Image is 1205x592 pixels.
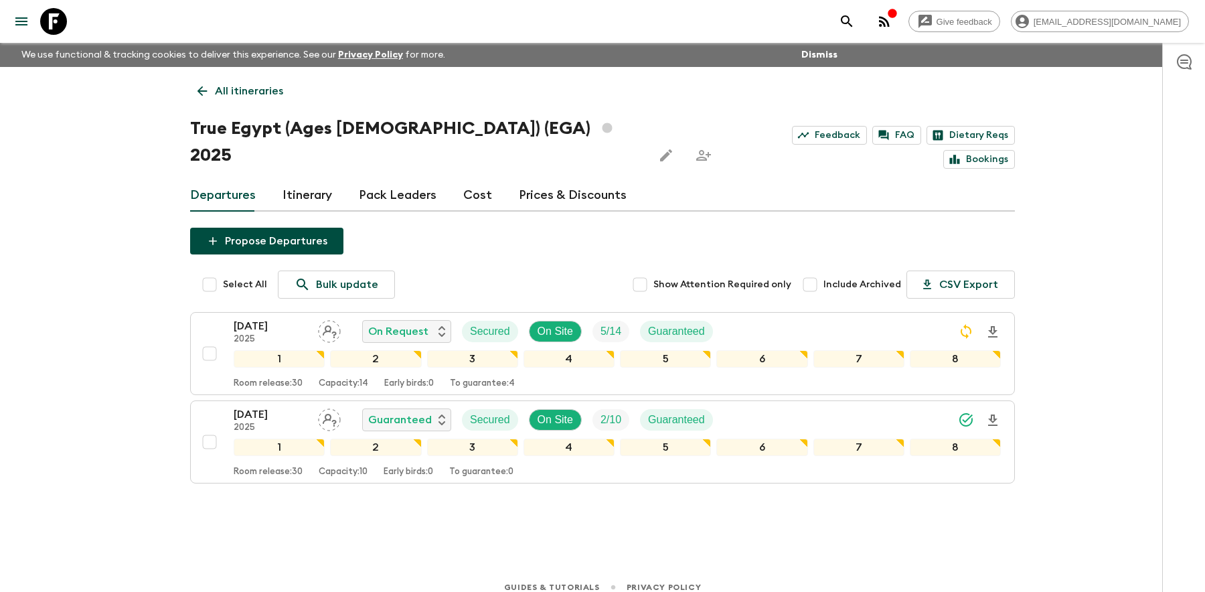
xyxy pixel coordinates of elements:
[449,467,513,477] p: To guarantee: 0
[463,179,492,212] a: Cost
[653,278,791,291] span: Show Attention Required only
[929,17,999,27] span: Give feedback
[8,8,35,35] button: menu
[529,321,582,342] div: On Site
[462,409,518,431] div: Secured
[910,439,1001,456] div: 8
[338,50,403,60] a: Privacy Policy
[319,378,368,389] p: Capacity: 14
[190,312,1015,395] button: [DATE]2025Assign pack leaderOn RequestSecuredOn SiteTrip FillGuaranteed12345678Room release:30Cap...
[1026,17,1188,27] span: [EMAIL_ADDRESS][DOMAIN_NAME]
[470,412,510,428] p: Secured
[234,439,325,456] div: 1
[648,412,705,428] p: Guaranteed
[283,179,332,212] a: Itinerary
[316,277,378,293] p: Bulk update
[524,439,615,456] div: 4
[190,179,256,212] a: Departures
[384,467,433,477] p: Early birds: 0
[716,439,807,456] div: 6
[427,350,518,368] div: 3
[234,334,307,345] p: 2025
[910,350,1001,368] div: 8
[872,126,921,145] a: FAQ
[823,278,901,291] span: Include Archived
[798,46,841,64] button: Dismiss
[215,83,283,99] p: All itineraries
[368,412,432,428] p: Guaranteed
[234,467,303,477] p: Room release: 30
[648,323,705,340] p: Guaranteed
[529,409,582,431] div: On Site
[519,179,627,212] a: Prices & Discounts
[958,412,974,428] svg: Synced Successfully
[524,350,615,368] div: 4
[190,115,642,169] h1: True Egypt (Ages [DEMOGRAPHIC_DATA]) (EGA) 2025
[330,350,421,368] div: 2
[470,323,510,340] p: Secured
[592,321,629,342] div: Trip Fill
[330,439,421,456] div: 2
[538,323,573,340] p: On Site
[318,413,341,423] span: Assign pack leader
[1011,11,1189,32] div: [EMAIL_ADDRESS][DOMAIN_NAME]
[833,8,860,35] button: search adventures
[985,324,1001,340] svg: Download Onboarding
[906,271,1015,299] button: CSV Export
[592,409,629,431] div: Trip Fill
[690,142,717,169] span: Share this itinerary
[538,412,573,428] p: On Site
[16,43,451,67] p: We use functional & tracking cookies to deliver this experience. See our for more.
[620,439,711,456] div: 5
[462,321,518,342] div: Secured
[234,406,307,423] p: [DATE]
[958,323,974,340] svg: Sync Required - Changes detected
[384,378,434,389] p: Early birds: 0
[190,400,1015,484] button: [DATE]2025Assign pack leaderGuaranteedSecuredOn SiteTrip FillGuaranteed12345678Room release:30Cap...
[427,439,518,456] div: 3
[943,150,1015,169] a: Bookings
[653,142,679,169] button: Edit this itinerary
[190,78,291,104] a: All itineraries
[359,179,436,212] a: Pack Leaders
[234,423,307,433] p: 2025
[223,278,267,291] span: Select All
[450,378,515,389] p: To guarantee: 4
[234,378,303,389] p: Room release: 30
[278,271,395,299] a: Bulk update
[927,126,1015,145] a: Dietary Reqs
[813,350,904,368] div: 7
[792,126,867,145] a: Feedback
[234,350,325,368] div: 1
[319,467,368,477] p: Capacity: 10
[318,324,341,335] span: Assign pack leader
[234,318,307,334] p: [DATE]
[368,323,428,340] p: On Request
[908,11,1000,32] a: Give feedback
[716,350,807,368] div: 6
[620,350,711,368] div: 5
[600,323,621,340] p: 5 / 14
[600,412,621,428] p: 2 / 10
[813,439,904,456] div: 7
[985,413,1001,429] svg: Download Onboarding
[190,228,343,254] button: Propose Departures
